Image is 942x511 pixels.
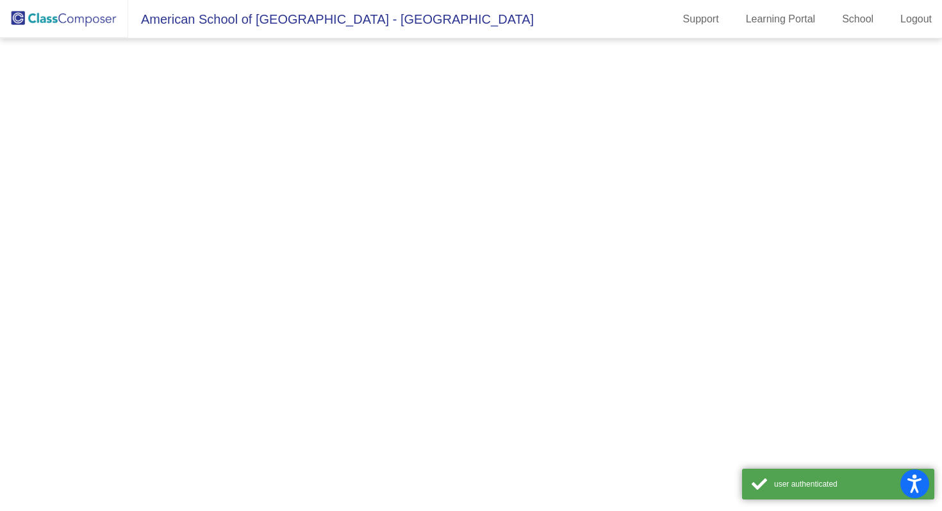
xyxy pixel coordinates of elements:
[774,478,925,490] div: user authenticated
[673,9,729,29] a: Support
[832,9,884,29] a: School
[128,9,534,29] span: American School of [GEOGRAPHIC_DATA] - [GEOGRAPHIC_DATA]
[890,9,942,29] a: Logout
[736,9,826,29] a: Learning Portal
